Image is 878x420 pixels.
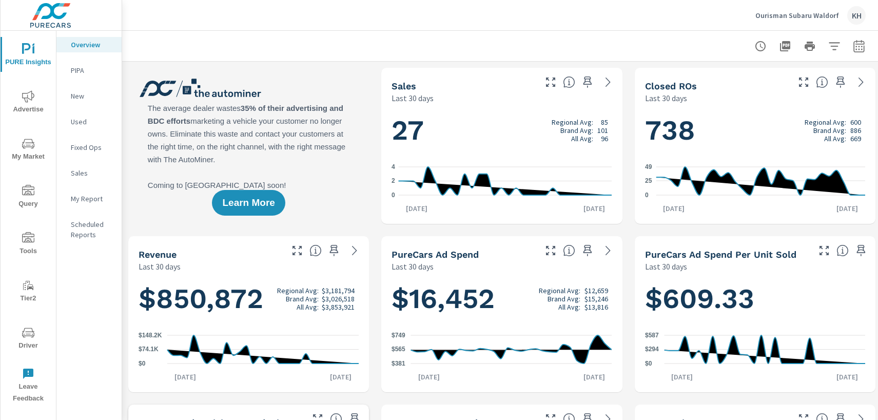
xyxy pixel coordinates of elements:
[584,295,608,303] p: $15,246
[277,287,319,295] p: Regional Avg:
[597,126,608,135] p: 101
[850,126,861,135] p: 886
[795,74,812,90] button: Make Fullscreen
[542,242,559,259] button: Make Fullscreen
[56,191,122,206] div: My Report
[56,37,122,52] div: Overview
[645,332,659,339] text: $587
[56,217,122,242] div: Scheduled Reports
[4,90,53,116] span: Advertise
[56,88,122,104] div: New
[600,242,616,259] a: See more details in report
[399,203,435,214] p: [DATE]
[56,114,122,129] div: Used
[645,346,659,353] text: $294
[645,360,652,367] text: $0
[571,135,593,143] p: All Avg:
[392,260,434,273] p: Last 30 days
[392,360,405,367] text: $381
[584,287,608,295] p: $12,659
[645,163,652,170] text: 49
[548,295,580,303] p: Brand Avg:
[579,242,596,259] span: Save this to your personalized report
[656,203,692,214] p: [DATE]
[832,74,849,90] span: Save this to your personalized report
[645,81,697,91] h5: Closed ROs
[326,242,342,259] span: Save this to your personalized report
[392,281,612,316] h1: $16,452
[56,165,122,181] div: Sales
[289,242,305,259] button: Make Fullscreen
[139,249,177,260] h5: Revenue
[849,36,869,56] button: Select Date Range
[71,168,113,178] p: Sales
[563,244,575,257] span: Total cost of media for all PureCars channels for the selected dealership group over the selected...
[552,118,593,126] p: Regional Avg:
[829,203,865,214] p: [DATE]
[584,303,608,311] p: $13,816
[392,332,405,339] text: $749
[392,92,434,104] p: Last 30 days
[576,203,612,214] p: [DATE]
[645,92,687,104] p: Last 30 days
[576,372,612,382] p: [DATE]
[322,303,355,311] p: $3,853,921
[563,76,575,88] span: Number of vehicles sold by the dealership over the selected date range. [Source: This data is sou...
[322,287,355,295] p: $3,181,794
[829,372,865,382] p: [DATE]
[309,244,322,257] span: Total sales revenue over the selected date range. [Source: This data is sourced from the dealer’s...
[297,303,319,311] p: All Avg:
[167,372,203,382] p: [DATE]
[4,368,53,405] span: Leave Feedback
[392,346,405,353] text: $565
[645,177,652,184] text: 25
[1,31,56,409] div: nav menu
[71,142,113,152] p: Fixed Ops
[212,190,285,216] button: Learn More
[411,372,447,382] p: [DATE]
[645,281,865,316] h1: $609.33
[392,192,395,199] text: 0
[600,74,616,90] a: See more details in report
[853,242,869,259] span: Save this to your personalized report
[71,65,113,75] p: PIPA
[56,63,122,78] div: PIPA
[4,43,53,68] span: PURE Insights
[71,91,113,101] p: New
[645,113,865,148] h1: 738
[4,185,53,210] span: Query
[601,135,608,143] p: 96
[323,372,359,382] p: [DATE]
[847,6,866,25] div: KH
[139,332,162,339] text: $148.2K
[824,36,845,56] button: Apply Filters
[322,295,355,303] p: $3,026,518
[813,126,846,135] p: Brand Avg:
[539,287,580,295] p: Regional Avg:
[139,360,146,367] text: $0
[560,126,593,135] p: Brand Avg:
[850,118,861,126] p: 600
[4,279,53,304] span: Tier2
[392,249,479,260] h5: PureCars Ad Spend
[392,81,416,91] h5: Sales
[346,242,363,259] a: See more details in report
[139,281,359,316] h1: $850,872
[392,113,612,148] h1: 27
[805,118,846,126] p: Regional Avg:
[645,192,649,199] text: 0
[799,36,820,56] button: Print Report
[542,74,559,90] button: Make Fullscreen
[71,194,113,204] p: My Report
[601,118,608,126] p: 85
[139,346,159,353] text: $74.1K
[71,219,113,240] p: Scheduled Reports
[645,249,796,260] h5: PureCars Ad Spend Per Unit Sold
[824,135,846,143] p: All Avg:
[850,135,861,143] p: 669
[775,36,795,56] button: "Export Report to PDF"
[392,178,395,185] text: 2
[664,372,700,382] p: [DATE]
[71,40,113,50] p: Overview
[558,303,580,311] p: All Avg:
